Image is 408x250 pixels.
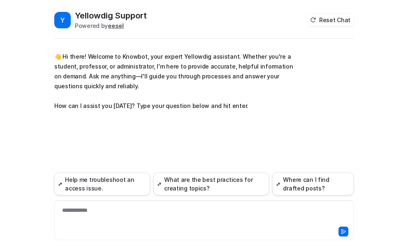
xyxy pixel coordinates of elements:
p: 👋 Hi there! Welcome to Knowbot, your expert Yellowdig assistant. Whether you're a student, profes... [54,52,295,111]
span: Y [54,12,71,28]
b: eesel [108,22,124,29]
div: Powered by [75,21,147,30]
h2: Yellowdig Support [75,10,147,21]
button: Help me troubleshoot an access issue. [54,172,150,195]
button: Where can I find drafted posts? [272,172,354,195]
button: Reset Chat [308,14,354,26]
button: What are the best practices for creating topics? [153,172,269,195]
